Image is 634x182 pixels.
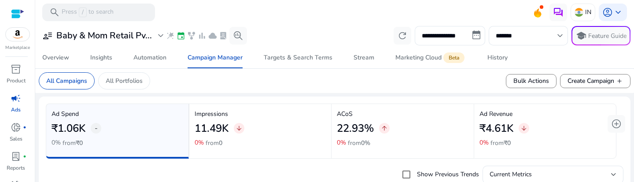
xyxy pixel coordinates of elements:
span: donut_small [11,122,21,133]
span: lab_profile [219,31,228,40]
span: ₹0 [504,139,511,147]
p: 0% [479,140,489,146]
span: Create Campaign [568,76,623,85]
span: keyboard_arrow_down [613,7,623,18]
span: cloud [208,31,217,40]
span: expand_more [155,30,166,41]
span: wand_stars [166,31,175,40]
span: add [616,78,623,85]
h2: 11.49K [195,122,229,135]
div: Automation [133,55,166,61]
p: from [348,138,370,148]
span: account_circle [602,7,613,18]
span: keyboard_arrow_down [555,30,565,41]
span: arrow_downward [520,125,527,132]
button: add_circle [608,115,625,133]
p: from [206,138,222,148]
span: family_history [187,31,196,40]
div: History [487,55,508,61]
p: All Portfolios [106,76,143,85]
div: Campaign Manager [188,55,243,61]
p: from [63,138,83,148]
span: search_insights [233,30,243,41]
div: Overview [42,55,69,61]
p: 0% [195,140,204,146]
span: Bulk Actions [513,76,549,85]
span: ₹0 [76,139,83,147]
div: Marketing Cloud [395,54,466,61]
p: 0% [52,140,61,146]
p: All Campaigns [46,76,87,85]
h3: Baby & Mom Retail Pv... [56,30,152,41]
button: refresh [394,27,411,45]
h2: ₹1.06K [52,122,85,135]
label: Show Previous Trends [415,170,479,179]
span: 0% [361,139,370,147]
h2: ₹4.61K [479,122,513,135]
span: user_attributes [42,30,53,41]
span: fiber_manual_record [23,155,26,158]
span: school [576,30,586,41]
span: / [79,7,87,17]
span: search [49,7,60,18]
p: Sales [10,135,22,143]
span: refresh [397,30,408,41]
span: bar_chart [198,31,206,40]
button: search_insights [229,27,247,45]
p: Feature Guide [588,32,627,41]
img: in.svg [575,8,583,17]
p: Ad Revenue [479,109,611,119]
span: add_circle [611,119,622,129]
span: event [177,31,185,40]
span: 0 [219,139,222,147]
span: inventory_2 [11,64,21,74]
p: Impressions [195,109,326,119]
div: Insights [90,55,112,61]
img: amazon.svg [6,28,29,41]
div: Stream [354,55,374,61]
div: Targets & Search Terms [264,55,332,61]
p: Ad Spend [52,109,183,119]
p: Product [7,77,26,85]
span: fiber_manual_record [23,126,26,129]
span: lab_profile [11,151,21,162]
p: 0% [337,140,346,146]
span: - [95,123,98,134]
p: Press to search [62,7,114,17]
span: Current Metrics [490,170,532,178]
p: Reports [7,164,25,172]
p: Marketplace [5,45,30,51]
p: ACoS [337,109,468,119]
p: from [490,138,511,148]
span: arrow_upward [381,125,388,132]
h2: 22.93% [337,122,374,135]
button: Create Campaignadd [560,74,630,88]
span: Beta [443,52,464,63]
button: schoolFeature Guide [571,26,630,45]
p: IN [585,4,591,20]
span: campaign [11,93,21,104]
p: Ads [11,106,21,114]
button: Bulk Actions [506,74,557,88]
span: arrow_downward [236,125,243,132]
